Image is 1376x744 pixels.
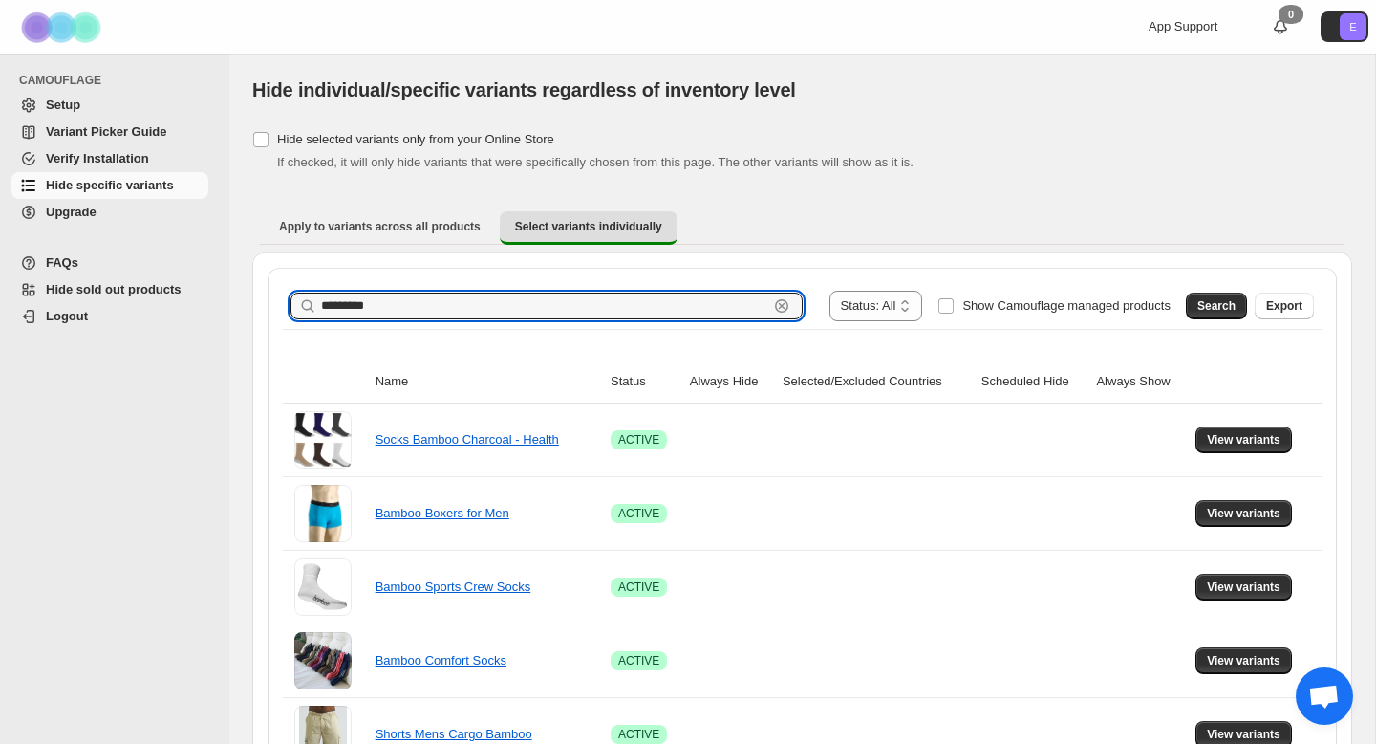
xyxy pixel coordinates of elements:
span: Verify Installation [46,151,149,165]
span: Hide specific variants [46,178,174,192]
span: ACTIVE [618,432,659,448]
a: Bamboo Comfort Socks [376,653,506,667]
a: Bamboo Sports Crew Socks [376,580,531,594]
span: ACTIVE [618,653,659,668]
button: Select variants individually [500,211,677,245]
span: Search [1197,298,1236,314]
img: Socks Bamboo Charcoal - Health [294,413,352,466]
a: Open chat [1296,667,1353,725]
button: View variants [1195,574,1292,601]
a: Hide specific variants [11,172,208,199]
a: Socks Bamboo Charcoal - Health [376,432,559,447]
button: View variants [1195,647,1292,674]
span: Logout [46,309,88,323]
div: 0 [1279,5,1303,24]
span: CAMOUFLAGE [19,73,216,88]
span: View variants [1207,506,1280,521]
a: Shorts Mens Cargo Bamboo [376,727,532,741]
th: Selected/Excluded Countries [777,361,976,404]
span: View variants [1207,653,1280,668]
span: View variants [1207,727,1280,742]
span: Setup [46,98,80,112]
a: Logout [11,303,208,330]
th: Status [605,361,684,404]
th: Always Hide [684,361,777,404]
text: E [1349,21,1356,33]
button: Search [1186,293,1247,319]
a: FAQs [11,250,208,276]
button: View variants [1195,427,1292,453]
span: Export [1266,298,1302,314]
th: Always Show [1090,361,1190,404]
span: Hide individual/specific variants regardless of inventory level [252,79,796,100]
a: Setup [11,92,208,119]
button: Avatar with initials E [1321,11,1368,42]
a: Hide sold out products [11,276,208,303]
span: Hide selected variants only from your Online Store [277,132,554,146]
button: Apply to variants across all products [264,211,496,242]
span: View variants [1207,580,1280,595]
span: If checked, it will only hide variants that were specifically chosen from this page. The other va... [277,155,914,169]
a: 0 [1271,17,1290,36]
img: Bamboo Sports Crew Socks [294,558,352,616]
button: View variants [1195,500,1292,527]
a: Variant Picker Guide [11,119,208,145]
a: Verify Installation [11,145,208,172]
span: App Support [1149,19,1217,33]
button: Export [1255,293,1314,319]
span: ACTIVE [618,506,659,521]
span: Show Camouflage managed products [962,298,1171,313]
button: Clear [772,296,791,316]
span: ACTIVE [618,580,659,595]
span: Avatar with initials E [1340,13,1366,40]
a: Upgrade [11,199,208,226]
span: Variant Picker Guide [46,124,166,139]
span: Apply to variants across all products [279,219,481,234]
a: Bamboo Boxers for Men [376,506,509,520]
span: ACTIVE [618,727,659,742]
th: Name [370,361,605,404]
span: Hide sold out products [46,282,182,296]
span: Select variants individually [515,219,662,234]
img: Camouflage [15,1,111,54]
span: Upgrade [46,205,97,219]
img: Bamboo Comfort Socks [294,632,352,689]
span: View variants [1207,432,1280,448]
th: Scheduled Hide [976,361,1091,404]
span: FAQs [46,255,78,270]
